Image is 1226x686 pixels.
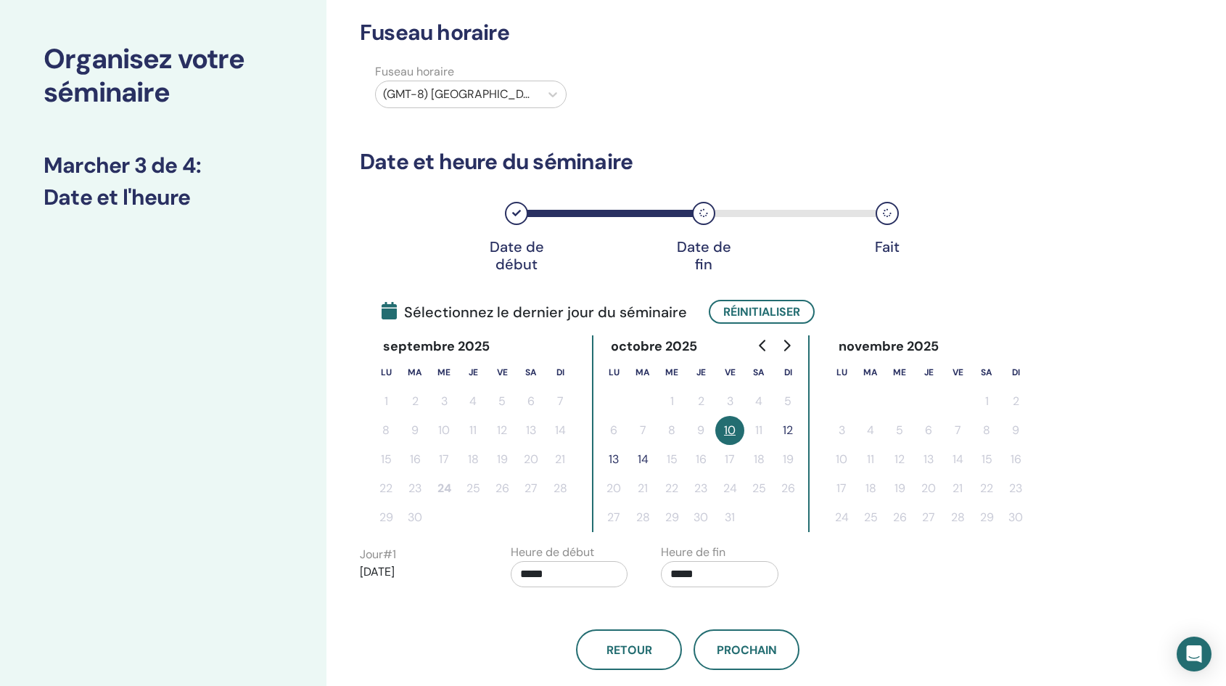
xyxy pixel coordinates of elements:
[1001,416,1030,445] button: 9
[856,358,885,387] th: mardi
[972,416,1001,445] button: 8
[599,445,628,474] button: 13
[517,474,546,503] button: 27
[1177,637,1211,671] div: Open Intercom Messenger
[487,387,517,416] button: 5
[517,445,546,474] button: 20
[773,474,802,503] button: 26
[371,335,502,358] div: septembre 2025
[599,503,628,532] button: 27
[686,416,715,445] button: 9
[371,387,400,416] button: 1
[715,387,744,416] button: 3
[914,358,943,387] th: jeudi
[371,474,400,503] button: 22
[744,358,773,387] th: samedi
[715,416,744,445] button: 10
[487,416,517,445] button: 12
[517,358,546,387] th: samedi
[885,445,914,474] button: 12
[885,416,914,445] button: 5
[546,387,575,416] button: 7
[661,544,725,561] label: Heure de fin
[546,358,575,387] th: dimanche
[360,20,1016,46] h3: Fuseau horaire
[943,416,972,445] button: 7
[775,331,798,360] button: Go to next month
[827,416,856,445] button: 3
[487,445,517,474] button: 19
[851,238,923,256] div: Fait
[599,335,709,358] div: octobre 2025
[943,358,972,387] th: vendredi
[628,416,657,445] button: 7
[1001,445,1030,474] button: 16
[371,503,400,532] button: 29
[686,503,715,532] button: 30
[487,474,517,503] button: 26
[657,358,686,387] th: mercredi
[546,445,575,474] button: 21
[744,387,773,416] button: 4
[487,358,517,387] th: vendredi
[827,503,856,532] button: 24
[744,474,773,503] button: 25
[885,474,914,503] button: 19
[972,474,1001,503] button: 22
[599,474,628,503] button: 20
[480,238,553,273] div: Date de début
[667,238,740,273] div: Date de fin
[856,445,885,474] button: 11
[657,503,686,532] button: 29
[371,416,400,445] button: 8
[972,387,1001,416] button: 1
[715,503,744,532] button: 31
[752,331,775,360] button: Go to previous month
[429,358,458,387] th: mercredi
[717,642,777,658] span: Prochain
[1001,474,1030,503] button: 23
[686,358,715,387] th: jeudi
[914,503,943,532] button: 27
[599,416,628,445] button: 6
[715,474,744,503] button: 24
[827,474,856,503] button: 17
[44,184,283,211] h3: Date et l'heure
[885,358,914,387] th: mercredi
[885,503,914,532] button: 26
[576,629,682,670] button: Retour
[400,445,429,474] button: 16
[429,416,458,445] button: 10
[657,474,686,503] button: 22
[371,358,400,387] th: lundi
[360,563,477,581] p: [DATE]
[382,301,687,323] span: Sélectionnez le dernier jour du séminaire
[827,445,856,474] button: 10
[458,445,487,474] button: 18
[400,503,429,532] button: 30
[744,416,773,445] button: 11
[400,358,429,387] th: mardi
[827,335,951,358] div: novembre 2025
[744,445,773,474] button: 18
[694,629,799,670] button: Prochain
[856,416,885,445] button: 4
[628,358,657,387] th: mardi
[773,445,802,474] button: 19
[856,503,885,532] button: 25
[686,445,715,474] button: 16
[628,445,657,474] button: 14
[458,387,487,416] button: 4
[628,474,657,503] button: 21
[972,503,1001,532] button: 29
[943,445,972,474] button: 14
[458,474,487,503] button: 25
[972,445,1001,474] button: 15
[972,358,1001,387] th: samedi
[709,300,815,324] button: Réinitialiser
[44,43,283,109] h2: Organisez votre séminaire
[943,474,972,503] button: 21
[400,474,429,503] button: 23
[628,503,657,532] button: 28
[44,152,283,179] h3: Marcher 3 de 4 :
